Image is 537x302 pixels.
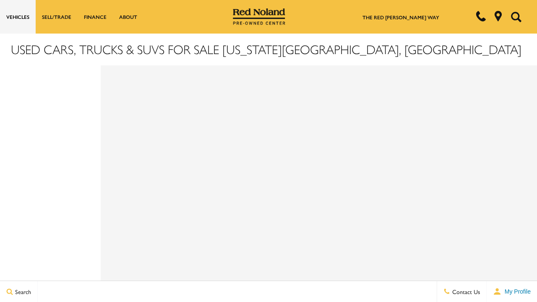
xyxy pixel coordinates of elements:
span: My Profile [501,288,531,295]
span: Contact Us [450,287,480,296]
img: Red Noland Pre-Owned [233,8,286,25]
button: Open the search field [508,0,524,33]
span: Search [13,287,31,296]
a: The Red [PERSON_NAME] Way [362,13,439,21]
a: Red Noland Pre-Owned [233,11,286,20]
button: user-profile-menu [487,281,537,302]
